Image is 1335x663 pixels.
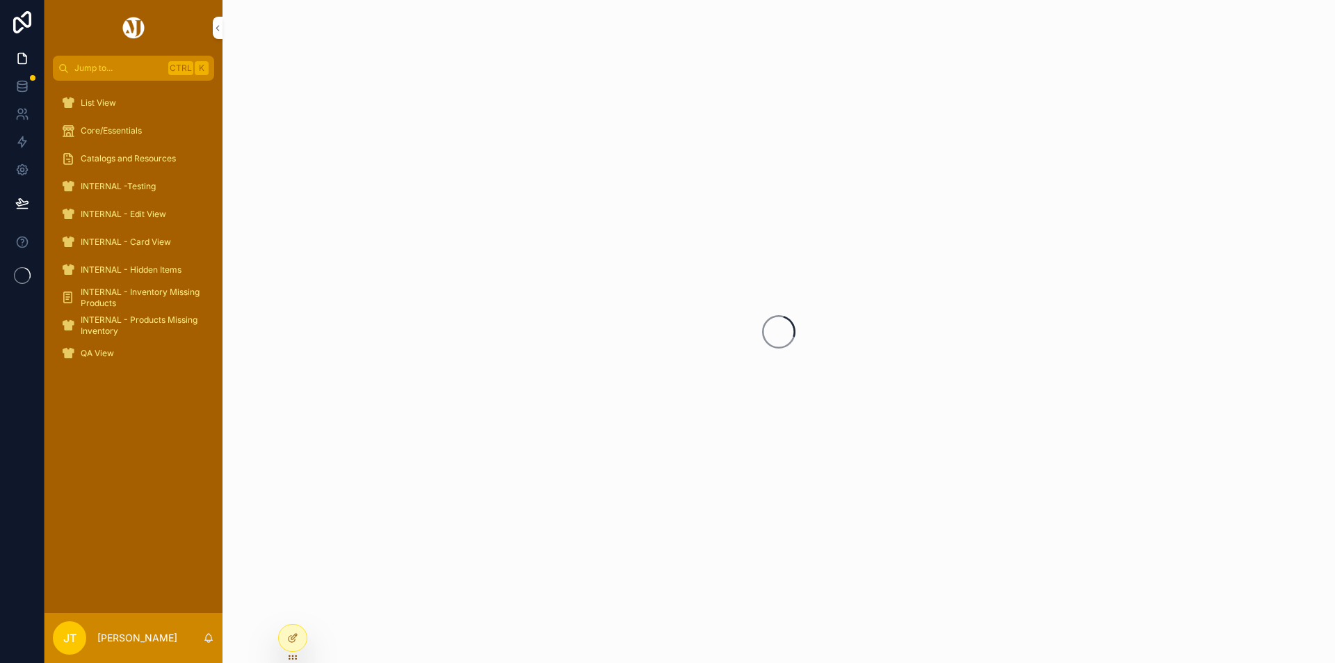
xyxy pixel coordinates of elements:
span: Catalogs and Resources [81,153,176,164]
a: INTERNAL -Testing [53,174,214,199]
div: scrollable content [44,81,222,384]
span: QA View [81,348,114,359]
span: JT [63,630,76,646]
span: INTERNAL - Edit View [81,209,166,220]
a: Core/Essentials [53,118,214,143]
span: INTERNAL - Inventory Missing Products [81,287,200,309]
a: INTERNAL - Card View [53,230,214,255]
span: Jump to... [74,63,163,74]
button: Jump to...CtrlK [53,56,214,81]
img: App logo [120,17,147,39]
a: Catalogs and Resources [53,146,214,171]
a: List View [53,90,214,115]
span: List View [81,97,116,109]
span: Ctrl [168,61,193,75]
p: [PERSON_NAME] [97,631,177,645]
a: QA View [53,341,214,366]
span: INTERNAL - Card View [81,237,171,248]
a: INTERNAL - Inventory Missing Products [53,285,214,310]
span: Core/Essentials [81,125,142,136]
span: K [196,63,207,74]
span: INTERNAL - Products Missing Inventory [81,314,200,337]
a: INTERNAL - Edit View [53,202,214,227]
span: INTERNAL -Testing [81,181,156,192]
span: INTERNAL - Hidden Items [81,264,181,275]
a: INTERNAL - Hidden Items [53,257,214,282]
a: INTERNAL - Products Missing Inventory [53,313,214,338]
